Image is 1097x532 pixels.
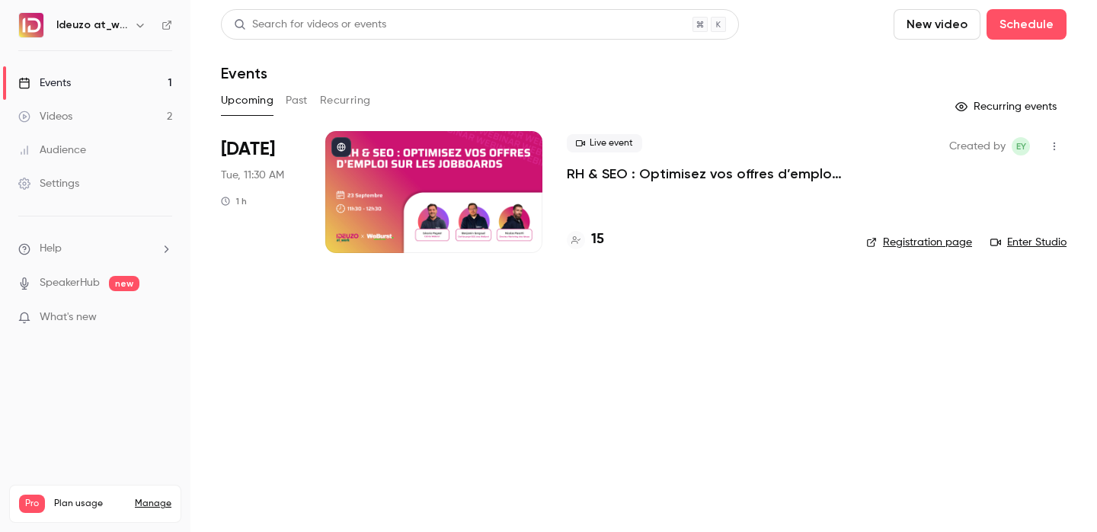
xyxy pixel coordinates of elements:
[109,276,139,291] span: new
[221,137,275,162] span: [DATE]
[949,137,1006,155] span: Created by
[1012,137,1030,155] span: Eva Yahiaoui
[987,9,1067,40] button: Schedule
[1016,137,1026,155] span: EY
[154,311,172,325] iframe: Noticeable Trigger
[567,134,642,152] span: Live event
[40,241,62,257] span: Help
[40,309,97,325] span: What's new
[40,275,100,291] a: SpeakerHub
[567,165,842,183] a: RH & SEO : Optimisez vos offres d’emploi sur les jobboards
[135,498,171,510] a: Manage
[18,176,79,191] div: Settings
[18,109,72,124] div: Videos
[221,131,301,253] div: Sep 23 Tue, 11:30 AM (Europe/Madrid)
[866,235,972,250] a: Registration page
[56,18,128,33] h6: Ideuzo at_work
[221,168,284,183] span: Tue, 11:30 AM
[18,241,172,257] li: help-dropdown-opener
[234,17,386,33] div: Search for videos or events
[221,88,273,113] button: Upcoming
[990,235,1067,250] a: Enter Studio
[286,88,308,113] button: Past
[18,75,71,91] div: Events
[54,498,126,510] span: Plan usage
[221,64,267,82] h1: Events
[18,143,86,158] div: Audience
[221,195,247,207] div: 1 h
[591,229,604,250] h4: 15
[19,495,45,513] span: Pro
[19,13,43,37] img: Ideuzo at_work
[567,229,604,250] a: 15
[894,9,980,40] button: New video
[320,88,371,113] button: Recurring
[948,95,1067,119] button: Recurring events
